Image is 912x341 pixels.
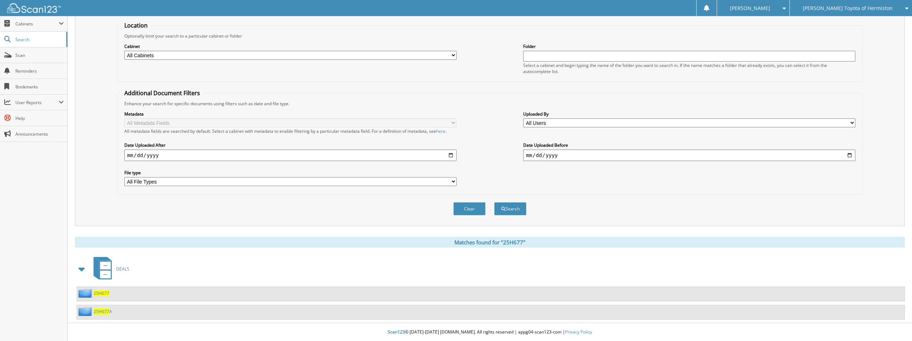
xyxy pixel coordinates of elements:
span: [PERSON_NAME] [730,6,770,10]
span: Scan123 [388,329,405,335]
label: Metadata [124,111,457,117]
span: DEALS [116,266,129,272]
div: © [DATE]-[DATE] [DOMAIN_NAME]. All rights reserved | appg04-scan123-com | [68,323,912,341]
label: Date Uploaded After [124,142,457,148]
button: Clear [453,202,486,215]
span: Cabinets [15,21,59,27]
span: Announcements [15,131,64,137]
div: All metadata fields are searched by default. Select a cabinet with metadata to enable filtering b... [124,128,457,134]
img: folder2.png [78,289,94,298]
span: Search [15,36,63,43]
input: end [523,150,855,161]
label: Date Uploaded Before [523,142,855,148]
span: User Reports [15,99,59,106]
span: [PERSON_NAME] Toyota of Hermiston [803,6,893,10]
legend: Additional Document Filters [121,89,204,97]
legend: Location [121,21,151,29]
a: Privacy Policy [565,329,592,335]
label: Folder [523,43,855,49]
span: Scan [15,52,64,58]
a: here [436,128,445,134]
label: Cabinet [124,43,457,49]
img: scan123-logo-white.svg [7,3,61,13]
iframe: Chat Widget [876,307,912,341]
a: 25H677 [94,290,109,296]
div: Enhance your search for specific documents using filters such as date and file type. [121,101,859,107]
div: Select a cabinet and begin typing the name of the folder you want to search in. If the name match... [523,62,855,74]
input: start [124,150,457,161]
label: File type [124,170,457,176]
div: Optionally limit your search to a particular cabinet or folder [121,33,859,39]
a: 25H677A [94,308,112,315]
img: folder2.png [78,307,94,316]
span: Help [15,115,64,121]
label: Uploaded By [523,111,855,117]
span: Reminders [15,68,64,74]
div: Matches found for "25H677" [75,237,905,248]
span: Bookmarks [15,84,64,90]
a: DEALS [89,255,129,283]
button: Search [494,202,526,215]
span: 25H677 [94,308,109,315]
